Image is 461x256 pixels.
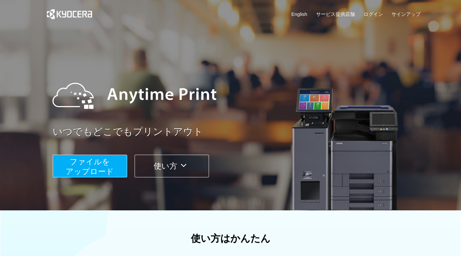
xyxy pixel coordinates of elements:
span: ファイルを ​​アップロード [66,157,114,176]
a: サインアップ [391,11,421,17]
button: 使い方 [135,155,209,177]
a: English [291,11,307,17]
button: ファイルを​​アップロード [53,155,127,177]
a: いつでもどこでもプリントアウト [53,125,425,139]
a: ログイン [364,11,383,17]
a: サービス提供店舗 [316,11,355,17]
